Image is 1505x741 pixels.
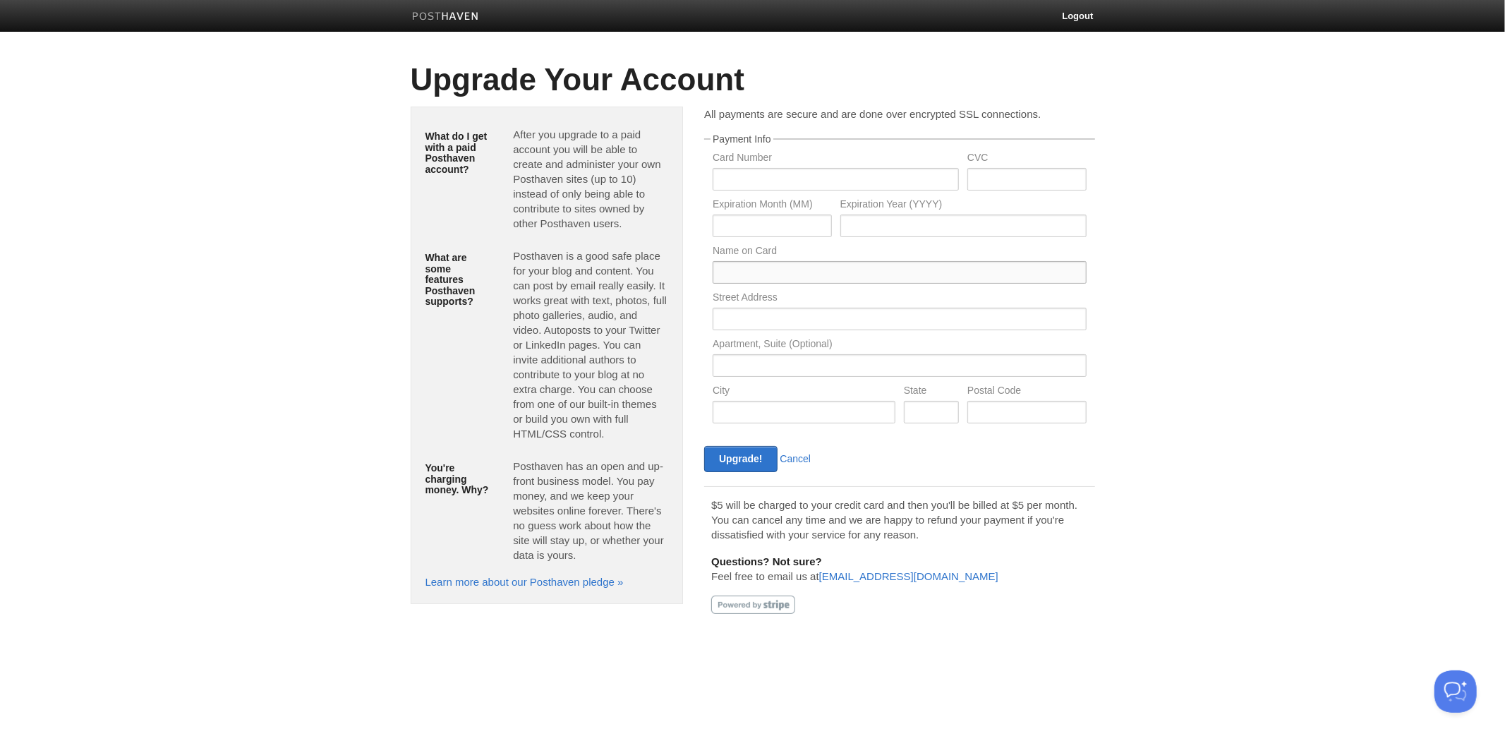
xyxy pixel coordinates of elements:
[967,385,1086,399] label: Postal Code
[713,339,1086,352] label: Apartment, Suite (Optional)
[1434,670,1477,713] iframe: Help Scout Beacon - Open
[713,152,959,166] label: Card Number
[412,12,479,23] img: Posthaven-bar
[711,555,822,567] b: Questions? Not sure?
[840,199,1087,212] label: Expiration Year (YYYY)
[513,459,668,562] p: Posthaven has an open and up-front business model. You pay money, and we keep your websites onlin...
[425,576,624,588] a: Learn more about our Posthaven pledge »
[713,385,895,399] label: City
[711,498,1087,542] p: $5 will be charged to your credit card and then you'll be billed at $5 per month. You can cancel ...
[967,152,1086,166] label: CVC
[425,253,492,307] h5: What are some features Posthaven supports?
[713,292,1086,306] label: Street Address
[411,63,1095,97] h1: Upgrade Your Account
[425,463,492,495] h5: You're charging money. Why?
[780,453,811,464] a: Cancel
[713,246,1086,259] label: Name on Card
[711,134,773,144] legend: Payment Info
[704,107,1094,121] p: All payments are secure and are done over encrypted SSL connections.
[711,554,1087,584] p: Feel free to email us at
[425,131,492,175] h5: What do I get with a paid Posthaven account?
[713,199,831,212] label: Expiration Month (MM)
[513,248,668,441] p: Posthaven is a good safe place for your blog and content. You can post by email really easily. It...
[904,385,959,399] label: State
[513,127,668,231] p: After you upgrade to a paid account you will be able to create and administer your own Posthaven ...
[704,446,777,472] input: Upgrade!
[819,570,998,582] a: [EMAIL_ADDRESS][DOMAIN_NAME]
